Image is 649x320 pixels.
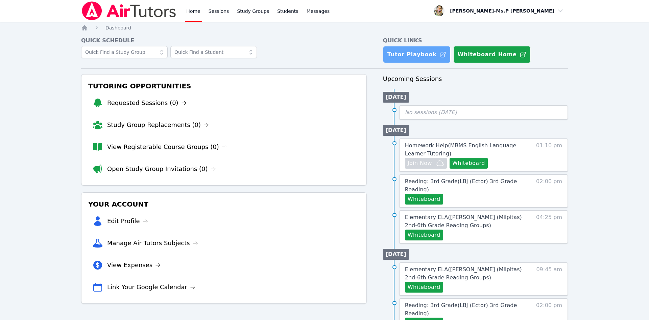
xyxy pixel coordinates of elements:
a: Elementary ELA([PERSON_NAME] (Milpitas) 2nd-6th Grade Reading Groups) [405,213,523,230]
span: 09:45 am [536,265,562,293]
span: Reading: 3rd Grade ( LBJ (Ector) 3rd Grade Reading ) [405,178,517,193]
h4: Quick Schedule [81,37,367,45]
input: Quick Find a Student [170,46,257,58]
span: Reading: 3rd Grade ( LBJ (Ector) 3rd Grade Reading ) [405,302,517,317]
button: Whiteboard [405,230,443,240]
img: Air Tutors [81,1,177,20]
span: Join Now [408,159,432,167]
a: Edit Profile [107,216,148,226]
li: [DATE] [383,249,409,260]
span: 01:10 pm [536,142,562,169]
span: Messages [307,8,330,15]
span: No sessions [DATE] [405,109,457,115]
span: 02:00 pm [536,177,562,205]
a: Elementary ELA([PERSON_NAME] (Milpitas) 2nd-6th Grade Reading Groups) [405,265,523,282]
h3: Your Account [87,198,361,210]
a: View Expenses [107,260,161,270]
li: [DATE] [383,92,409,103]
button: Join Now [405,158,447,169]
span: Dashboard [105,25,131,30]
a: Requested Sessions (0) [107,98,187,108]
h3: Upcoming Sessions [383,74,568,84]
button: Whiteboard [405,194,443,205]
button: Whiteboard Home [453,46,531,63]
a: Reading: 3rd Grade(LBJ (Ector) 3rd Grade Reading) [405,177,523,194]
span: Homework Help ( MBMS English Language Learner Tutoring ) [405,142,516,157]
a: Tutor Playbook [383,46,451,63]
a: Link Your Google Calendar [107,282,195,292]
h4: Quick Links [383,37,568,45]
span: 04:25 pm [536,213,562,240]
h3: Tutoring Opportunities [87,80,361,92]
input: Quick Find a Study Group [81,46,168,58]
a: View Registerable Course Groups (0) [107,142,227,152]
li: [DATE] [383,125,409,136]
button: Whiteboard [450,158,488,169]
a: Homework Help(MBMS English Language Learner Tutoring) [405,142,523,158]
span: Elementary ELA ( [PERSON_NAME] (Milpitas) 2nd-6th Grade Reading Groups ) [405,214,522,229]
a: Dashboard [105,24,131,31]
a: Study Group Replacements (0) [107,120,209,130]
a: Open Study Group Invitations (0) [107,164,216,174]
a: Manage Air Tutors Subjects [107,238,198,248]
a: Reading: 3rd Grade(LBJ (Ector) 3rd Grade Reading) [405,301,523,318]
button: Whiteboard [405,282,443,293]
span: Elementary ELA ( [PERSON_NAME] (Milpitas) 2nd-6th Grade Reading Groups ) [405,266,522,281]
nav: Breadcrumb [81,24,568,31]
